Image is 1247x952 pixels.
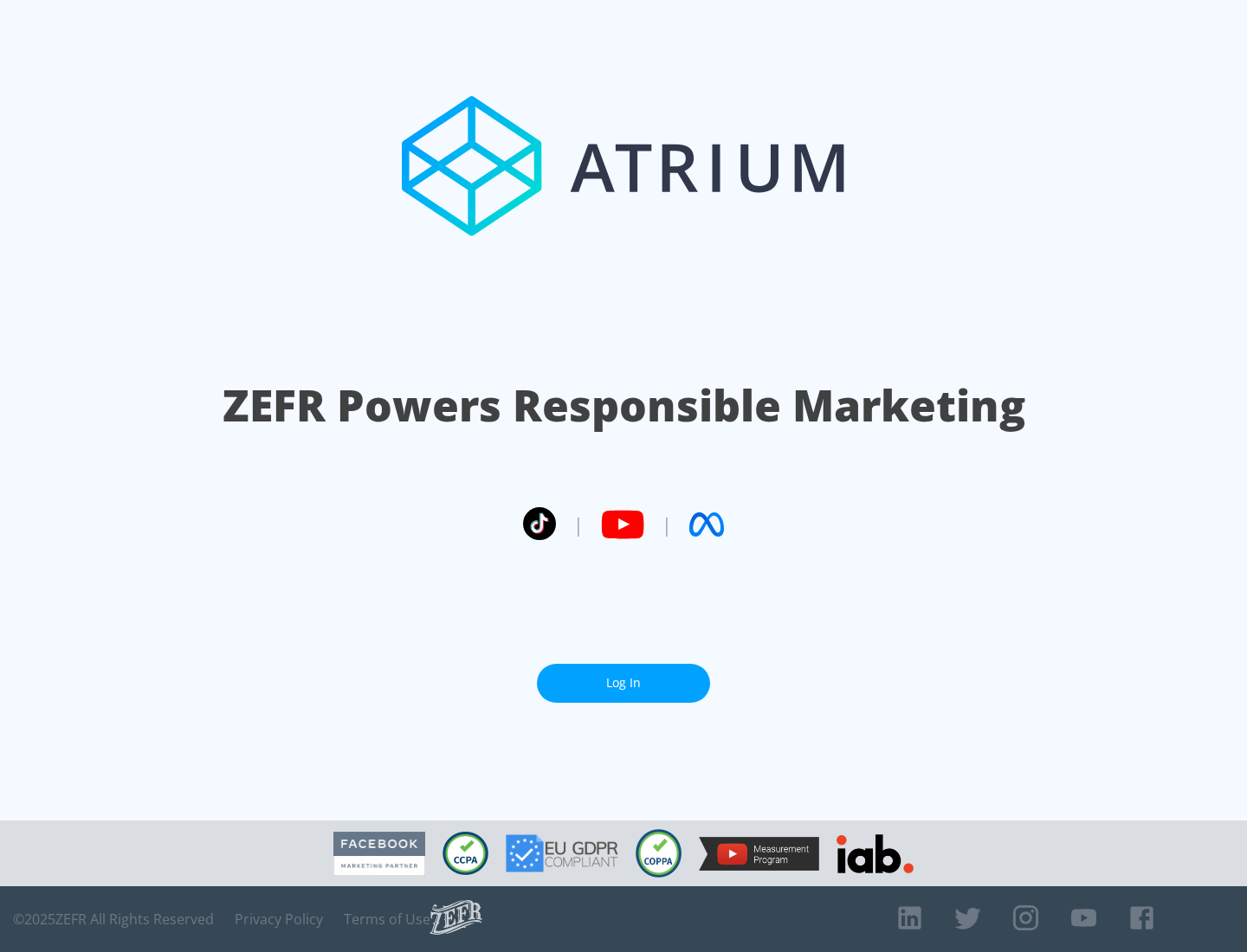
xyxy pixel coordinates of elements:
span: | [662,511,672,537]
a: Privacy Policy [235,910,323,928]
img: CCPA Compliant [443,832,488,875]
img: YouTube Measurement Program [699,837,819,871]
img: GDPR Compliant [506,834,618,872]
img: Facebook Marketing Partner [333,832,425,876]
img: COPPA Compliant [636,829,682,878]
a: Terms of Use [344,910,430,928]
h1: ZEFR Powers Responsible Marketing [223,376,1025,435]
img: IAB [837,834,914,873]
span: © 2025 ZEFR All Rights Reserved [13,910,214,928]
a: Log In [537,664,710,703]
span: | [573,511,584,537]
